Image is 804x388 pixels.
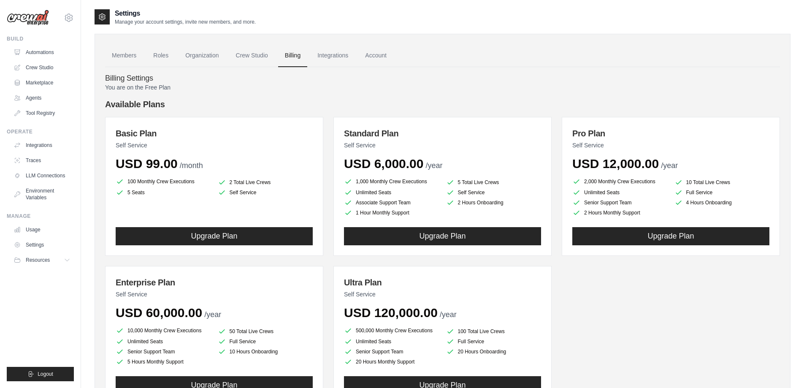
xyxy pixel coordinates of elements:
[425,161,442,170] span: /year
[10,76,74,90] a: Marketplace
[311,44,355,67] a: Integrations
[7,213,74,220] div: Manage
[572,227,769,245] button: Upgrade Plan
[7,128,74,135] div: Operate
[116,176,211,187] li: 100 Monthly Crew Executions
[572,176,668,187] li: 2,000 Monthly Crew Executions
[446,337,541,346] li: Full Service
[446,347,541,356] li: 20 Hours Onboarding
[116,227,313,245] button: Upgrade Plan
[344,347,439,356] li: Senior Support Team
[344,290,541,298] p: Self Service
[344,157,423,171] span: USD 6,000.00
[115,19,256,25] p: Manage your account settings, invite new members, and more.
[344,188,439,197] li: Unlimited Seats
[10,184,74,204] a: Environment Variables
[116,290,313,298] p: Self Service
[10,169,74,182] a: LLM Connections
[572,188,668,197] li: Unlimited Seats
[10,61,74,74] a: Crew Studio
[446,178,541,187] li: 5 Total Live Crews
[661,161,678,170] span: /year
[7,10,49,26] img: Logo
[116,141,313,149] p: Self Service
[10,106,74,120] a: Tool Registry
[179,44,225,67] a: Organization
[204,310,221,319] span: /year
[7,367,74,381] button: Logout
[344,128,541,139] h3: Standard Plan
[358,44,393,67] a: Account
[572,141,769,149] p: Self Service
[105,98,780,110] h4: Available Plans
[674,198,770,207] li: 4 Hours Onboarding
[572,198,668,207] li: Senior Support Team
[674,178,770,187] li: 10 Total Live Crews
[674,188,770,197] li: Full Service
[10,154,74,167] a: Traces
[116,326,211,336] li: 10,000 Monthly Crew Executions
[344,337,439,346] li: Unlimited Seats
[344,198,439,207] li: Associate Support Team
[278,44,307,67] a: Billing
[105,83,780,92] p: You are on the Free Plan
[180,161,203,170] span: /month
[344,358,439,366] li: 20 Hours Monthly Support
[116,188,211,197] li: 5 Seats
[10,46,74,59] a: Automations
[146,44,175,67] a: Roles
[105,74,780,83] h4: Billing Settings
[572,157,659,171] span: USD 12,000.00
[572,209,668,217] li: 2 Hours Monthly Support
[446,198,541,207] li: 2 Hours Onboarding
[218,347,313,356] li: 10 Hours Onboarding
[218,188,313,197] li: Self Service
[229,44,275,67] a: Crew Studio
[344,141,541,149] p: Self Service
[116,347,211,356] li: Senior Support Team
[344,277,541,288] h3: Ultra Plan
[218,178,313,187] li: 2 Total Live Crews
[10,138,74,152] a: Integrations
[116,358,211,366] li: 5 Hours Monthly Support
[344,176,439,187] li: 1,000 Monthly Crew Executions
[344,227,541,245] button: Upgrade Plan
[344,326,439,336] li: 500,000 Monthly Crew Executions
[105,44,143,67] a: Members
[116,306,202,320] span: USD 60,000.00
[218,337,313,346] li: Full Service
[116,277,313,288] h3: Enterprise Plan
[10,91,74,105] a: Agents
[10,238,74,252] a: Settings
[572,128,769,139] h3: Pro Plan
[446,188,541,197] li: Self Service
[344,209,439,217] li: 1 Hour Monthly Support
[344,306,438,320] span: USD 120,000.00
[115,8,256,19] h2: Settings
[26,257,50,263] span: Resources
[218,327,313,336] li: 50 Total Live Crews
[440,310,457,319] span: /year
[7,35,74,42] div: Build
[116,128,313,139] h3: Basic Plan
[10,223,74,236] a: Usage
[116,157,178,171] span: USD 99.00
[38,371,53,377] span: Logout
[116,337,211,346] li: Unlimited Seats
[10,253,74,267] button: Resources
[446,327,541,336] li: 100 Total Live Crews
